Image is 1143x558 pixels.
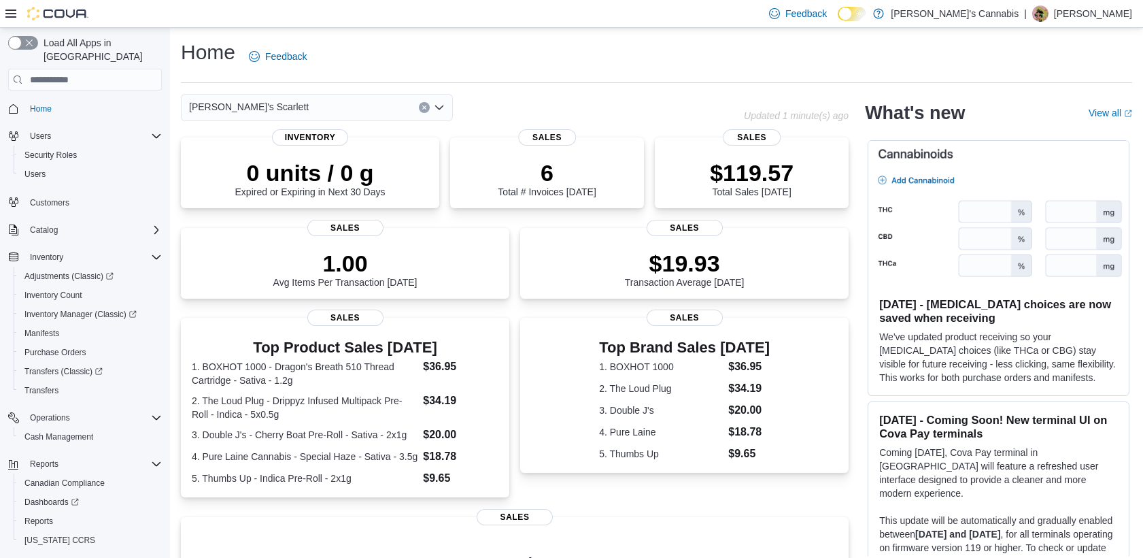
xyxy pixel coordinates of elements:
[307,310,383,326] span: Sales
[192,450,417,463] dt: 4. Pure Laine Cannabis - Special Haze - Sativa - 3.5g
[24,431,93,442] span: Cash Management
[19,325,162,342] span: Manifests
[14,267,167,286] a: Adjustments (Classic)
[710,159,794,197] div: Total Sales [DATE]
[19,306,142,323] a: Inventory Manager (Classic)
[19,363,162,380] span: Transfers (Classic)
[243,43,312,70] a: Feedback
[192,394,417,421] dt: 2. The Loud Plug - Drippyz Infused Multipack Pre-Roll - Indica - 5x0.5g
[38,36,162,63] span: Load All Apps in [GEOGRAPHIC_DATA]
[14,512,167,531] button: Reports
[625,250,745,288] div: Transaction Average [DATE]
[19,513,162,529] span: Reports
[728,380,770,397] dd: $34.19
[879,413,1118,440] h3: [DATE] - Coming Soon! New terminal UI on Cova Pay terminals
[30,197,69,208] span: Customers
[19,475,162,491] span: Canadian Compliance
[647,310,723,326] span: Sales
[14,286,167,305] button: Inventory Count
[423,448,498,465] dd: $18.78
[19,513,58,529] a: Reports
[30,103,52,114] span: Home
[3,455,167,474] button: Reports
[599,447,723,461] dt: 5. Thumbs Up
[599,382,723,395] dt: 2. The Loud Plug
[30,131,51,142] span: Users
[24,128,56,144] button: Users
[19,532,162,548] span: Washington CCRS
[723,129,781,146] span: Sales
[423,393,498,409] dd: $34.19
[24,101,57,117] a: Home
[189,99,309,115] span: [PERSON_NAME]'s Scarlett
[19,429,99,445] a: Cash Management
[24,309,137,320] span: Inventory Manager (Classic)
[19,166,51,182] a: Users
[599,340,770,356] h3: Top Brand Sales [DATE]
[14,362,167,381] a: Transfers (Classic)
[477,509,553,525] span: Sales
[19,382,64,399] a: Transfers
[423,359,498,375] dd: $36.95
[498,159,596,197] div: Total # Invoices [DATE]
[599,404,723,417] dt: 3. Double J's
[19,494,162,510] span: Dashboards
[599,425,723,439] dt: 4. Pure Laine
[24,150,77,161] span: Security Roles
[19,325,65,342] a: Manifests
[19,344,92,361] a: Purchase Orders
[838,7,866,21] input: Dark Mode
[19,287,162,303] span: Inventory Count
[30,459,58,470] span: Reports
[1024,5,1027,22] p: |
[423,470,498,487] dd: $9.65
[625,250,745,277] p: $19.93
[19,363,108,380] a: Transfers (Classic)
[24,385,58,396] span: Transfers
[192,360,417,387] dt: 1. BOXHOT 1000 - Dragon's Breath 510 Thread Cartridge - Sativa - 1.2g
[728,446,770,462] dd: $9.65
[24,497,79,508] span: Dashboards
[915,529,1000,540] strong: [DATE] and [DATE]
[24,347,86,358] span: Purchase Orders
[24,100,162,117] span: Home
[423,427,498,443] dd: $20.00
[24,410,162,426] span: Operations
[181,39,235,66] h1: Home
[879,330,1118,384] p: We've updated product receiving so your [MEDICAL_DATA] choices (like THCa or CBG) stay visible fo...
[865,102,965,124] h2: What's new
[192,472,417,485] dt: 5. Thumbs Up - Indica Pre-Roll - 2x1g
[434,102,445,113] button: Open list of options
[1032,5,1048,22] div: Chelsea Hamilton
[14,493,167,512] a: Dashboards
[599,360,723,374] dt: 1. BOXHOT 1000
[14,474,167,493] button: Canadian Compliance
[728,402,770,419] dd: $20.00
[235,159,386,197] div: Expired or Expiring in Next 30 Days
[30,252,63,263] span: Inventory
[235,159,386,186] p: 0 units / 0 g
[19,166,162,182] span: Users
[272,129,348,146] span: Inventory
[273,250,417,277] p: 1.00
[19,268,119,284] a: Adjustments (Classic)
[728,424,770,440] dd: $18.78
[19,268,162,284] span: Adjustments (Classic)
[744,110,849,121] p: Updated 1 minute(s) ago
[19,147,162,163] span: Security Roles
[1089,108,1132,118] a: View allExternal link
[24,222,63,238] button: Catalog
[19,306,162,323] span: Inventory Manager (Classic)
[14,381,167,400] button: Transfers
[27,7,88,20] img: Cova
[498,159,596,186] p: 6
[14,427,167,446] button: Cash Management
[19,287,88,303] a: Inventory Count
[24,169,46,180] span: Users
[3,127,167,146] button: Users
[24,222,162,238] span: Catalog
[24,195,75,211] a: Customers
[14,343,167,362] button: Purchase Orders
[24,516,53,527] span: Reports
